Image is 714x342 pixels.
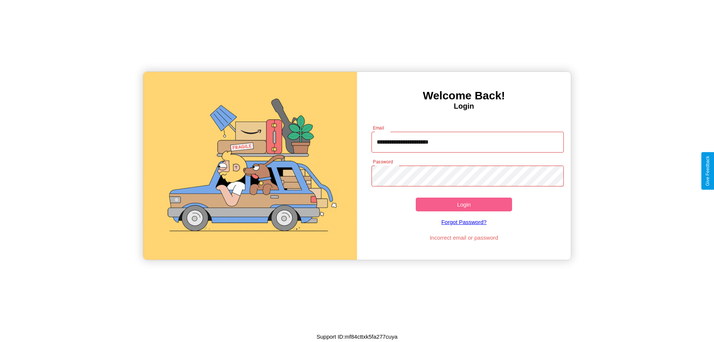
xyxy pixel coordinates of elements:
[373,159,393,165] label: Password
[357,89,571,102] h3: Welcome Back!
[143,72,357,260] img: gif
[368,233,560,243] p: Incorrect email or password
[373,125,385,131] label: Email
[705,156,710,186] div: Give Feedback
[368,211,560,233] a: Forgot Password?
[416,198,512,211] button: Login
[316,332,398,342] p: Support ID: mf84cttxk5fa277cuya
[357,102,571,111] h4: Login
